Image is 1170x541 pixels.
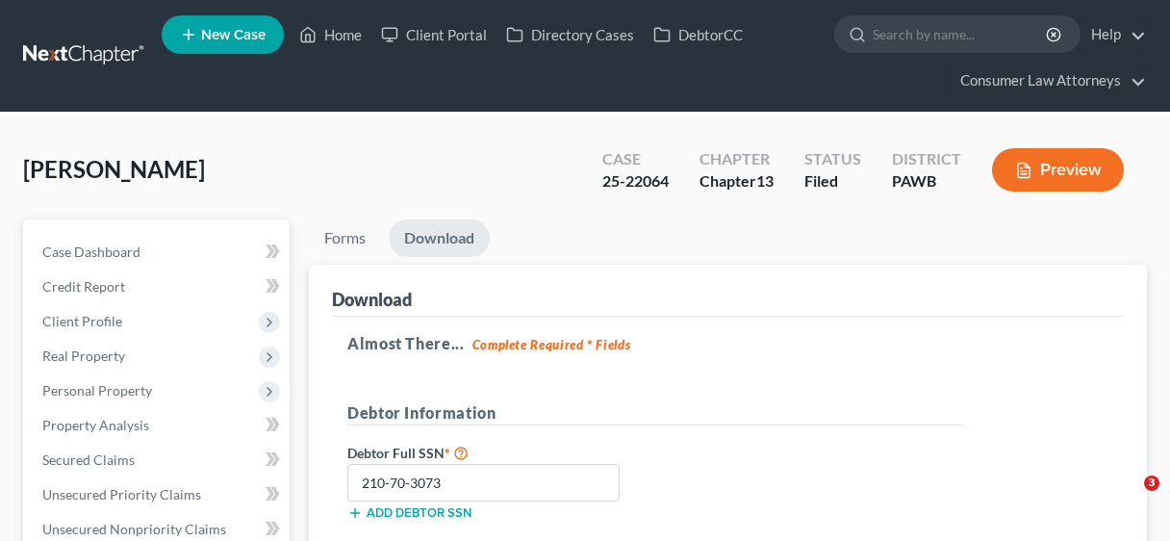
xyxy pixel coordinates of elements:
a: Directory Cases [496,17,644,52]
a: Consumer Law Attorneys [951,64,1146,98]
span: 13 [756,171,774,190]
a: Property Analysis [27,408,290,443]
span: Property Analysis [42,417,149,433]
a: Forms [309,219,381,257]
div: PAWB [892,170,961,193]
a: Credit Report [27,270,290,304]
div: 25-22064 [602,170,669,193]
h5: Almost There... [347,332,1108,355]
div: Status [804,148,861,170]
input: XXX-XX-XXXX [347,464,620,502]
span: Case Dashboard [42,244,140,260]
span: Credit Report [42,278,125,295]
div: Chapter [699,170,774,193]
a: Case Dashboard [27,235,290,270]
span: Client Profile [42,313,122,329]
div: Filed [804,170,861,193]
div: Download [332,288,412,311]
input: Search by name... [873,16,1049,52]
h5: Debtor Information [347,401,963,425]
iframe: Intercom live chat [1105,476,1151,522]
a: Help [1081,17,1146,52]
div: Case [602,148,669,170]
label: Debtor Full SSN [338,441,655,464]
span: [PERSON_NAME] [23,155,205,183]
div: Chapter [699,148,774,170]
span: Real Property [42,348,125,364]
button: Add debtor SSN [347,505,471,521]
a: Home [290,17,371,52]
a: Secured Claims [27,443,290,477]
strong: Complete Required * Fields [472,337,631,352]
button: Preview [992,148,1124,192]
a: Client Portal [371,17,496,52]
a: Download [389,219,490,257]
a: DebtorCC [644,17,752,52]
span: Unsecured Priority Claims [42,486,201,502]
span: New Case [201,28,266,42]
span: 3 [1144,476,1159,491]
span: Unsecured Nonpriority Claims [42,521,226,537]
span: Secured Claims [42,451,135,468]
span: Personal Property [42,382,152,399]
div: District [892,148,961,170]
a: Unsecured Priority Claims [27,477,290,512]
